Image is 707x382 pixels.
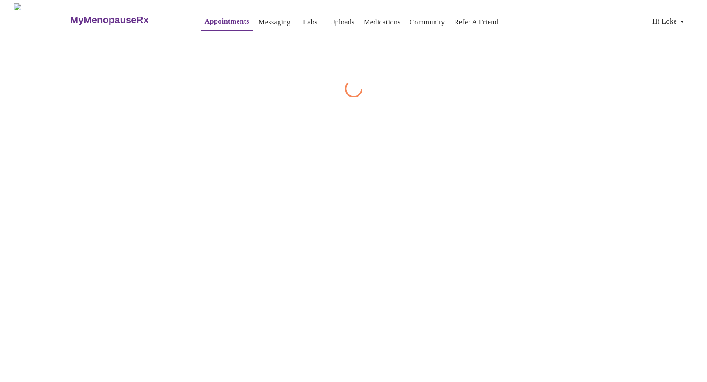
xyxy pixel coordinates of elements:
[451,14,502,31] button: Refer a Friend
[205,15,249,28] a: Appointments
[303,16,317,28] a: Labs
[201,13,253,31] button: Appointments
[14,3,69,36] img: MyMenopauseRx Logo
[255,14,294,31] button: Messaging
[326,14,358,31] button: Uploads
[360,14,404,31] button: Medications
[364,16,400,28] a: Medications
[649,13,691,30] button: Hi Loke
[296,14,324,31] button: Labs
[259,16,290,28] a: Messaging
[454,16,499,28] a: Refer a Friend
[330,16,355,28] a: Uploads
[69,5,183,35] a: MyMenopauseRx
[410,16,445,28] a: Community
[406,14,448,31] button: Community
[70,14,149,26] h3: MyMenopauseRx
[652,15,687,28] span: Hi Loke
